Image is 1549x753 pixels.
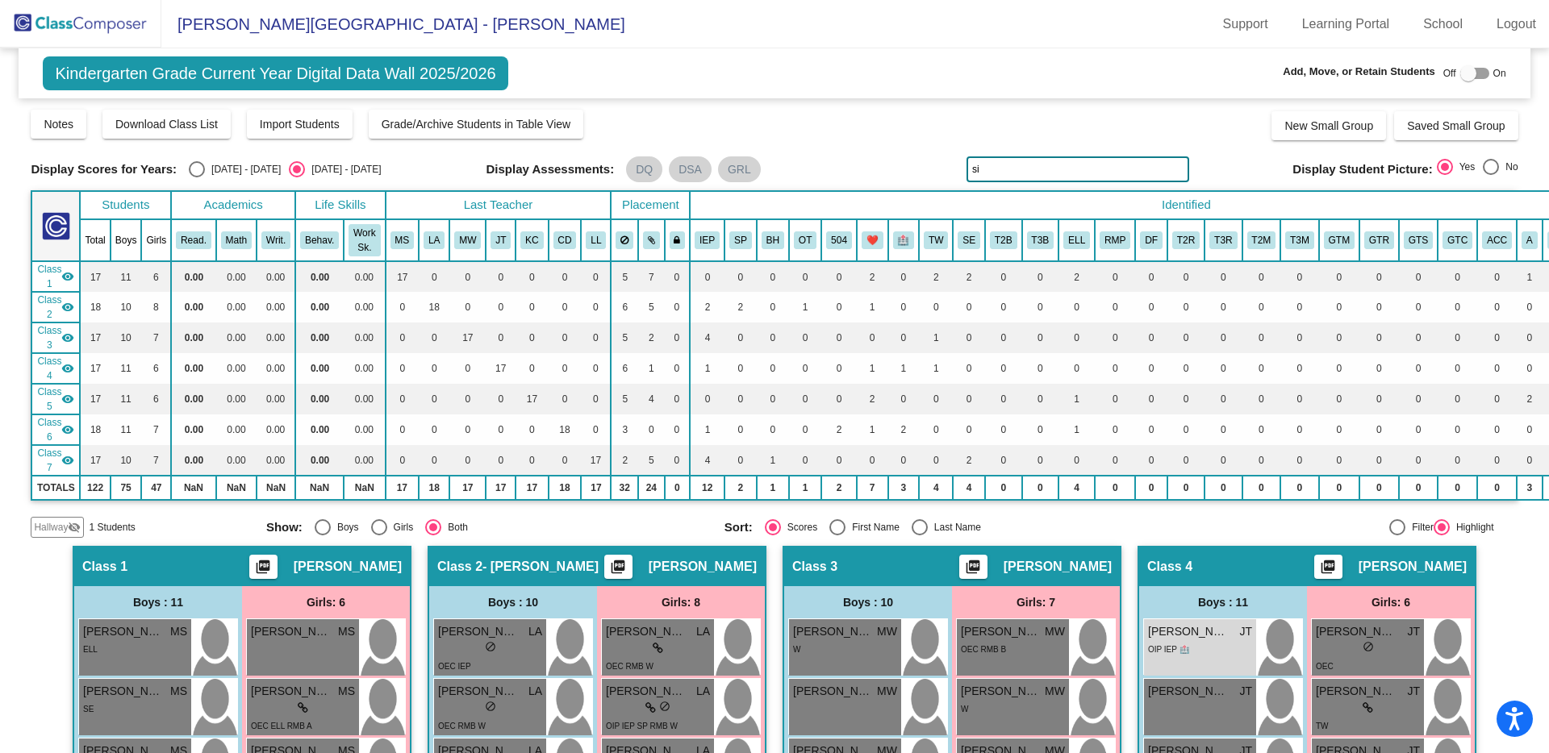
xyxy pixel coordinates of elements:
button: T2M [1247,231,1276,249]
td: 2 [638,322,665,353]
td: 0 [486,261,516,292]
input: Search... [967,156,1189,182]
button: Saved Small Group [1394,111,1518,140]
th: Placement [611,191,690,219]
td: 0.00 [257,322,295,353]
td: 0 [757,322,789,353]
td: 0.00 [171,292,216,322]
td: 0 [857,322,888,353]
button: Notes [31,110,86,139]
button: ❤️ [862,231,883,249]
span: Add, Move, or Retain Students [1283,64,1435,80]
td: 1 [857,353,888,384]
td: 0 [1438,322,1477,353]
button: T2R [1172,231,1200,249]
th: Keep away students [611,219,638,261]
td: 0 [757,292,789,322]
button: Print Students Details [249,555,278,579]
th: Students [80,191,171,219]
th: Last Teacher [386,191,612,219]
td: 0 [888,261,920,292]
td: 0 [789,353,821,384]
th: Tier 3 Behavior Plan [1022,219,1059,261]
td: 1 [789,292,821,322]
td: 0 [985,353,1022,384]
th: Gifted Reading [1359,219,1399,261]
td: 0 [1319,261,1359,292]
td: 0 [486,322,516,353]
td: 0 [985,261,1022,292]
th: Kim Carcelli [516,219,548,261]
td: 0 [757,261,789,292]
button: Grade/Archive Students in Table View [369,110,584,139]
td: 0 [724,261,757,292]
button: IEP [695,231,720,249]
td: 10 [111,292,142,322]
td: 0 [1205,353,1242,384]
th: Maggie Sprinkle [386,219,420,261]
td: 0 [1517,353,1543,384]
td: 0 [581,322,611,353]
td: 0.00 [216,292,257,322]
td: 0 [1280,292,1319,322]
td: 0 [549,292,582,322]
td: 0 [953,322,985,353]
td: 0 [789,322,821,353]
td: 0 [953,353,985,384]
td: Maria Wentworth - No Class Name [31,322,80,353]
td: 0 [1095,292,1135,322]
span: Class 2 [37,293,61,322]
td: 5 [611,322,638,353]
button: Import Students [247,110,353,139]
th: Behavior Only IEP [757,219,789,261]
button: SP [729,231,752,249]
td: 0 [549,353,582,384]
td: 6 [611,353,638,384]
td: 0 [449,261,486,292]
td: 0 [1280,322,1319,353]
td: 6 [611,292,638,322]
th: English Language Learner [1058,219,1095,261]
button: ACC [1482,231,1512,249]
td: 18 [419,292,449,322]
td: 5 [611,261,638,292]
td: 0 [386,353,420,384]
button: GTC [1443,231,1472,249]
span: Display Scores for Years: [31,162,177,177]
td: 0 [821,353,857,384]
td: 2 [724,292,757,322]
td: 0 [1280,353,1319,384]
mat-icon: picture_as_pdf [1318,559,1338,581]
th: Tier Behavior Plan [985,219,1022,261]
td: 0 [449,292,486,322]
div: [DATE] - [DATE] [205,162,281,177]
td: 0 [888,322,920,353]
td: 0 [1438,292,1477,322]
mat-icon: picture_as_pdf [253,559,273,581]
button: Behav. [300,231,339,249]
span: Grade/Archive Students in Table View [382,118,571,131]
span: Saved Small Group [1407,119,1505,132]
td: 0 [1438,353,1477,384]
button: Print Students Details [959,555,987,579]
td: 7 [638,261,665,292]
button: KC [520,231,543,249]
td: 0.00 [216,322,257,353]
td: 0 [821,292,857,322]
td: 0 [757,353,789,384]
td: 1 [857,292,888,322]
td: 0 [419,322,449,353]
td: 0.00 [171,322,216,353]
button: Print Students Details [604,555,633,579]
button: MS [390,231,415,249]
button: T2B [990,231,1017,249]
td: 0.00 [344,292,385,322]
div: [DATE] - [DATE] [305,162,381,177]
th: Gift Superior Cog [1399,219,1438,261]
td: Jen Tomaro - No Class Name [31,353,80,384]
button: Read. [176,231,211,249]
th: Jen Tomaro [486,219,516,261]
span: Class 4 [37,354,61,383]
td: 0.00 [257,261,295,292]
td: 17 [486,353,516,384]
